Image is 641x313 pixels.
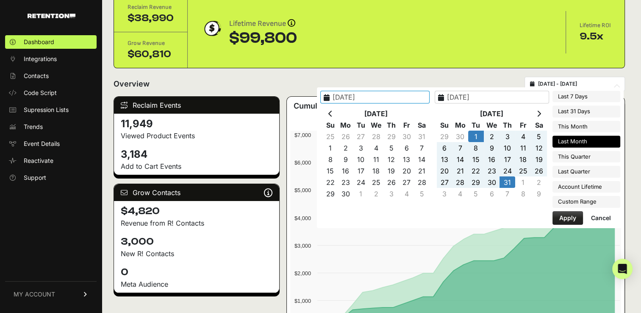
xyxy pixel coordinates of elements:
[452,142,468,154] td: 7
[338,165,353,176] td: 16
[338,176,353,188] td: 23
[24,123,43,131] span: Trends
[338,131,353,142] td: 26
[468,154,484,165] td: 15
[515,119,531,131] th: Fr
[121,218,272,228] p: Revenue from R! Contacts
[5,154,97,168] a: Reactivate
[468,119,484,131] th: Tu
[121,279,272,289] div: Meta Audience
[338,142,353,154] td: 2
[24,173,46,182] span: Support
[484,188,499,199] td: 6
[369,131,384,142] td: 28
[414,131,430,142] td: 31
[452,165,468,176] td: 21
[515,142,531,154] td: 11
[468,142,484,154] td: 8
[468,131,484,142] td: 1
[531,154,547,165] td: 19
[399,165,414,176] td: 20
[323,131,338,142] td: 25
[28,14,75,18] img: Retention.com
[353,165,369,176] td: 17
[24,156,53,165] span: Reactivate
[121,131,272,141] p: Viewed Product Events
[484,165,499,176] td: 23
[128,39,174,48] div: Grow Revenue
[384,154,399,165] td: 12
[24,72,49,80] span: Contacts
[484,131,499,142] td: 2
[294,100,371,112] h3: Cumulative Revenue
[369,154,384,165] td: 11
[552,91,620,103] li: Last 7 Days
[414,165,430,176] td: 21
[468,188,484,199] td: 5
[229,18,297,30] div: Lifetime Revenue
[338,154,353,165] td: 9
[452,131,468,142] td: 30
[437,131,452,142] td: 29
[499,142,515,154] td: 10
[128,48,174,61] div: $60,810
[384,142,399,154] td: 5
[114,184,279,201] div: Grow Contacts
[5,35,97,49] a: Dashboard
[323,142,338,154] td: 1
[499,176,515,188] td: 31
[552,196,620,208] li: Custom Range
[580,30,611,43] div: 9.5x
[452,154,468,165] td: 14
[294,243,311,249] text: $3,000
[452,119,468,131] th: Mo
[399,176,414,188] td: 27
[552,181,620,193] li: Account Lifetime
[552,166,620,178] li: Last Quarter
[484,176,499,188] td: 30
[369,188,384,199] td: 2
[5,120,97,134] a: Trends
[24,38,54,46] span: Dashboard
[24,106,69,114] span: Supression Lists
[384,119,399,131] th: Th
[584,211,618,225] button: Cancel
[24,89,57,97] span: Code Script
[294,298,311,304] text: $1,000
[14,290,55,299] span: MY ACCOUNT
[531,188,547,199] td: 9
[353,176,369,188] td: 24
[437,154,452,165] td: 13
[531,176,547,188] td: 2
[399,119,414,131] th: Fr
[452,108,531,119] th: [DATE]
[5,281,97,307] a: MY ACCOUNT
[414,119,430,131] th: Sa
[499,154,515,165] td: 17
[353,131,369,142] td: 27
[384,188,399,199] td: 3
[484,119,499,131] th: We
[437,165,452,176] td: 20
[294,187,311,193] text: $5,000
[24,55,57,63] span: Integrations
[121,204,272,218] h4: $4,820
[128,3,174,11] div: Reclaim Revenue
[369,176,384,188] td: 25
[201,18,222,39] img: dollar-coin-05c43ed7efb7bc0c12610022525b4bbbb207c7efeef5aecc26f025e68dcafac9.png
[128,11,174,25] div: $38,990
[531,142,547,154] td: 12
[369,142,384,154] td: 4
[531,119,547,131] th: Sa
[353,188,369,199] td: 1
[452,176,468,188] td: 28
[121,117,272,131] h4: 11,949
[499,119,515,131] th: Th
[114,97,279,114] div: Reclaim Events
[323,165,338,176] td: 15
[353,119,369,131] th: Tu
[515,131,531,142] td: 4
[437,176,452,188] td: 27
[452,188,468,199] td: 4
[414,142,430,154] td: 7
